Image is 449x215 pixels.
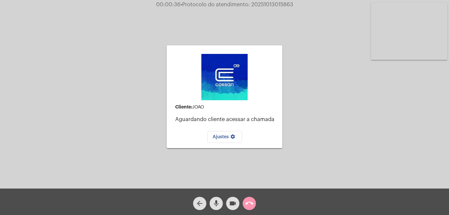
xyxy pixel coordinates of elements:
[181,2,293,7] span: Protocolo do atendimento: 20251013015863
[245,199,253,207] mat-icon: call_end
[175,105,192,109] strong: Cliente:
[229,134,237,142] mat-icon: settings
[175,116,277,122] p: Aguardando cliente acessar a chamada
[212,199,220,207] mat-icon: mic
[156,2,181,7] span: 00:00:36
[229,199,237,207] mat-icon: videocam
[175,105,277,110] div: JOAO
[201,54,248,100] img: d4669ae0-8c07-2337-4f67-34b0df7f5ae4.jpeg
[207,131,242,143] button: Ajustes
[196,199,204,207] mat-icon: arrow_back
[181,2,182,7] span: •
[213,135,237,139] span: Ajustes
